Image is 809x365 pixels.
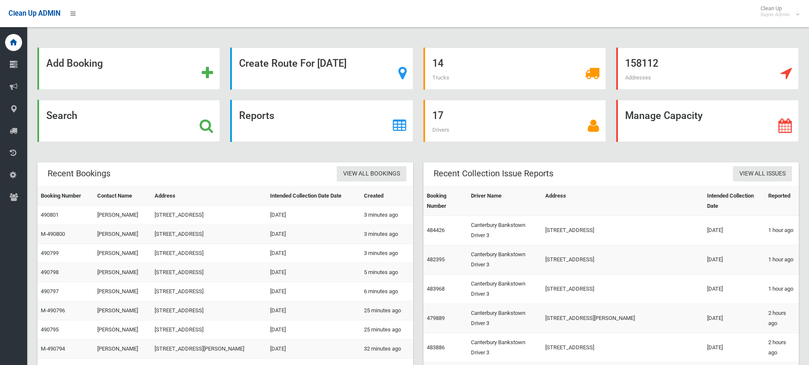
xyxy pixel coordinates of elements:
th: Address [151,187,267,206]
td: [PERSON_NAME] [94,282,151,301]
td: 25 minutes ago [361,320,413,340]
a: M-490796 [41,307,65,314]
td: [PERSON_NAME] [94,301,151,320]
td: [DATE] [267,320,361,340]
strong: Search [46,110,77,122]
td: Canterbury Bankstown Driver 3 [468,274,542,304]
td: [DATE] [267,263,361,282]
header: Recent Bookings [37,165,121,182]
th: Created [361,187,413,206]
a: 490799 [41,250,59,256]
td: 1 hour ago [765,274,799,304]
td: [DATE] [267,225,361,244]
td: 32 minutes ago [361,340,413,359]
a: 482395 [427,256,445,263]
td: [DATE] [704,274,765,304]
a: 490797 [41,288,59,294]
strong: 17 [432,110,443,122]
a: M-490794 [41,345,65,352]
td: [PERSON_NAME] [94,340,151,359]
td: [STREET_ADDRESS][PERSON_NAME] [151,340,267,359]
td: [STREET_ADDRESS] [151,206,267,225]
a: 490795 [41,326,59,333]
td: 1 hour ago [765,245,799,274]
th: Address [542,187,704,216]
td: [PERSON_NAME] [94,206,151,225]
strong: Add Booking [46,57,103,69]
td: [PERSON_NAME] [94,225,151,244]
strong: Manage Capacity [625,110,702,122]
span: Drivers [432,127,449,133]
td: 6 minutes ago [361,282,413,301]
td: [STREET_ADDRESS] [542,216,704,245]
td: [STREET_ADDRESS] [542,274,704,304]
th: Booking Number [423,187,468,216]
td: [PERSON_NAME] [94,320,151,340]
a: View All Issues [733,166,792,182]
a: 158112 Addresses [616,48,799,90]
a: View All Bookings [337,166,406,182]
a: 479889 [427,315,445,321]
td: [DATE] [267,301,361,320]
span: Trucks [432,74,449,81]
td: 1 hour ago [765,216,799,245]
td: 2 hours ago [765,333,799,362]
td: [DATE] [704,245,765,274]
td: 3 minutes ago [361,225,413,244]
th: Booking Number [37,187,94,206]
td: [STREET_ADDRESS][PERSON_NAME] [542,304,704,333]
strong: Create Route For [DATE] [239,57,347,69]
a: 483886 [427,344,445,351]
td: [STREET_ADDRESS] [151,244,267,263]
span: Addresses [625,74,651,81]
th: Intended Collection Date [704,187,765,216]
a: 17 Drivers [423,100,606,142]
td: [DATE] [267,206,361,225]
th: Driver Name [468,187,542,216]
td: Canterbury Bankstown Driver 3 [468,304,542,333]
a: Create Route For [DATE] [230,48,413,90]
td: [STREET_ADDRESS] [151,301,267,320]
td: [DATE] [267,244,361,263]
strong: 158112 [625,57,658,69]
td: [DATE] [267,282,361,301]
td: 5 minutes ago [361,263,413,282]
th: Reported [765,187,799,216]
th: Contact Name [94,187,151,206]
td: 3 minutes ago [361,244,413,263]
a: 483968 [427,286,445,292]
a: M-490800 [41,231,65,237]
a: Manage Capacity [616,100,799,142]
a: Add Booking [37,48,220,90]
header: Recent Collection Issue Reports [423,165,564,182]
td: 2 hours ago [765,304,799,333]
td: [DATE] [267,340,361,359]
a: 490798 [41,269,59,275]
td: 3 minutes ago [361,206,413,225]
a: Search [37,100,220,142]
td: [DATE] [704,304,765,333]
td: [DATE] [704,216,765,245]
td: [STREET_ADDRESS] [542,245,704,274]
a: 490801 [41,212,59,218]
td: [STREET_ADDRESS] [151,225,267,244]
td: [STREET_ADDRESS] [151,320,267,340]
a: 484426 [427,227,445,233]
td: Canterbury Bankstown Driver 3 [468,333,542,362]
td: Canterbury Bankstown Driver 3 [468,245,542,274]
strong: 14 [432,57,443,69]
td: [DATE] [704,333,765,362]
a: 14 Trucks [423,48,606,90]
td: [STREET_ADDRESS] [151,263,267,282]
td: [PERSON_NAME] [94,244,151,263]
td: Canterbury Bankstown Driver 3 [468,216,542,245]
strong: Reports [239,110,274,122]
td: [PERSON_NAME] [94,263,151,282]
a: Reports [230,100,413,142]
span: Clean Up ADMIN [8,9,60,17]
th: Intended Collection Date Date [267,187,361,206]
td: 25 minutes ago [361,301,413,320]
span: Clean Up [756,5,798,18]
small: Super Admin [761,11,790,18]
td: [STREET_ADDRESS] [151,282,267,301]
